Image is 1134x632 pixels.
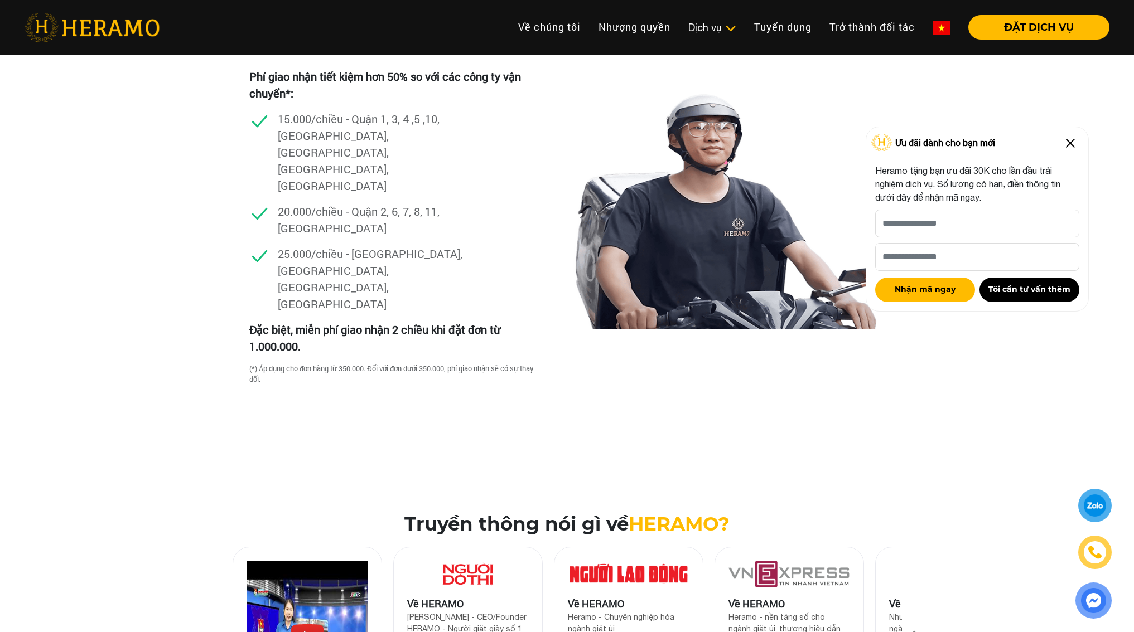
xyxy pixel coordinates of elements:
[249,68,535,101] p: Phí giao nhận tiết kiệm hơn 50% so với các công ty vận chuyển*:
[407,561,529,587] img: Về HERAMO
[959,22,1109,32] a: ĐẶT DỊCH VỤ
[249,321,535,354] p: Đặc biệt, miễn phí giao nhận 2 chiều khi đặt đơn từ 1.000.000.
[895,136,995,149] span: Ưu đãi dành cho bạn mới
[889,596,1011,611] div: Về HERAMO
[568,561,689,587] img: Về HERAMO
[1087,545,1103,560] img: phone-icon
[1061,134,1079,152] img: Close
[728,561,850,587] img: Về HERAMO
[590,15,679,39] a: Nhượng quyền
[871,134,892,151] img: Logo
[629,512,730,536] span: HERAMO?
[249,363,535,385] div: (*) Áp dụng cho đơn hàng từ 350.000. Đối với đơn dưới 350.000, phí giao nhận sẽ có sự thay đổi.
[875,278,975,302] button: Nhận mã ngay
[278,110,467,194] p: 15.000/chiều - Quận 1, 3, 4 ,5 ,10, [GEOGRAPHIC_DATA], [GEOGRAPHIC_DATA], [GEOGRAPHIC_DATA], [GEO...
[407,596,529,611] div: Về HERAMO
[745,15,821,39] a: Tuyển dụng
[1079,537,1111,568] a: phone-icon
[568,596,689,611] div: Về HERAMO
[933,21,950,35] img: vn-flag.png
[249,110,270,131] img: checked.svg
[25,13,160,42] img: heramo-logo.png
[278,203,467,236] p: 20.000/chiều - Quận 2, 6, 7, 8, 11, [GEOGRAPHIC_DATA]
[725,23,736,34] img: subToggleIcon
[249,245,270,266] img: checked.svg
[278,245,467,312] p: 25.000/chiều - [GEOGRAPHIC_DATA], [GEOGRAPHIC_DATA], [GEOGRAPHIC_DATA], [GEOGRAPHIC_DATA]
[728,596,850,611] div: Về HERAMO
[509,15,590,39] a: Về chúng tôi
[249,203,270,223] img: checked.svg
[9,513,1125,536] h2: Truyền thông nói gì về
[567,58,885,329] img: Heramo ve sinh giat hap giay giao nhan tan noi HCM
[875,164,1079,204] p: Heramo tặng bạn ưu đãi 30K cho lần đầu trải nghiệm dịch vụ. Số lượng có hạn, điền thông tin dưới ...
[968,15,1109,40] button: ĐẶT DỊCH VỤ
[821,15,924,39] a: Trở thành đối tác
[979,278,1079,302] button: Tôi cần tư vấn thêm
[688,20,736,35] div: Dịch vụ
[889,561,1011,587] img: Về HERAMO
